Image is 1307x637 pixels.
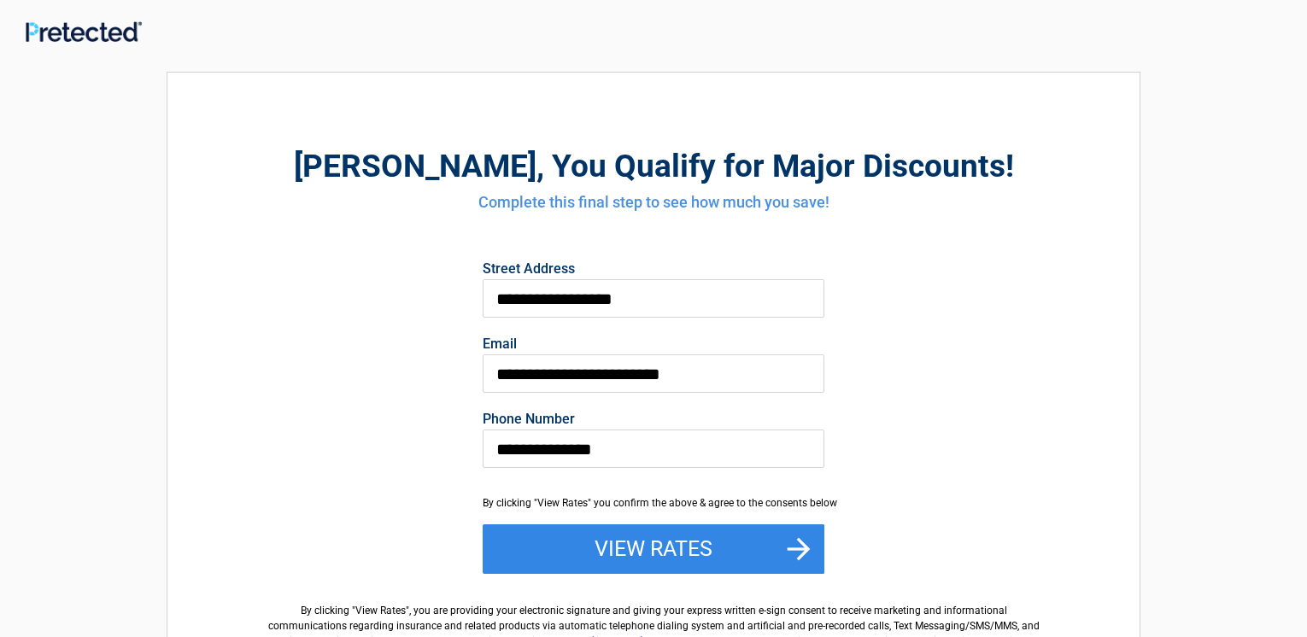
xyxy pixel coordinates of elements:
[355,605,406,617] span: View Rates
[261,191,1046,213] h4: Complete this final step to see how much you save!
[483,524,824,574] button: View Rates
[483,337,824,351] label: Email
[483,262,824,276] label: Street Address
[26,21,142,43] img: Main Logo
[294,148,536,184] span: [PERSON_NAME]
[483,495,824,511] div: By clicking "View Rates" you confirm the above & agree to the consents below
[483,412,824,426] label: Phone Number
[261,145,1046,187] h2: , You Qualify for Major Discounts!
